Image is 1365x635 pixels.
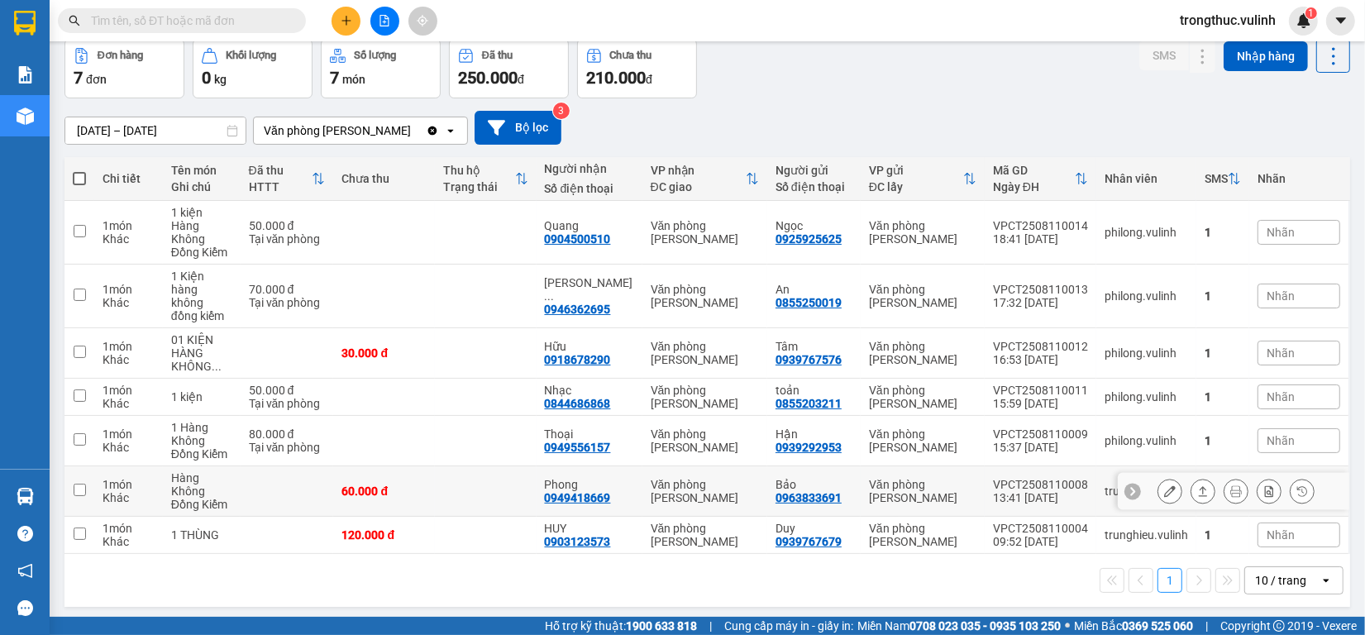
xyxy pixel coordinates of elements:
[7,122,21,136] span: phone
[993,535,1088,548] div: 09:52 [DATE]
[458,68,518,88] span: 250.000
[1320,574,1333,587] svg: open
[65,117,246,144] input: Select a date range.
[17,563,33,579] span: notification
[993,232,1088,246] div: 18:41 [DATE]
[103,172,155,185] div: Chi tiết
[17,600,33,616] span: message
[1305,7,1317,19] sup: 1
[95,40,108,53] span: environment
[103,427,155,441] div: 1 món
[577,39,697,98] button: Chưa thu210.000đ
[17,526,33,542] span: question-circle
[103,491,155,504] div: Khác
[444,124,457,137] svg: open
[354,50,396,61] div: Số lượng
[417,15,428,26] span: aim
[869,478,976,504] div: Văn phòng [PERSON_NAME]
[171,471,232,511] div: Hàng Không Đồng Kiểm
[202,68,211,88] span: 0
[249,427,326,441] div: 80.000 đ
[249,384,326,397] div: 50.000 đ
[1205,289,1241,303] div: 1
[1326,7,1355,36] button: caret-down
[545,397,611,410] div: 0844686868
[545,491,611,504] div: 0949418669
[545,289,555,303] span: ...
[103,219,155,232] div: 1 món
[1205,390,1241,403] div: 1
[545,232,611,246] div: 0904500510
[379,15,390,26] span: file-add
[776,296,842,309] div: 0855250019
[341,346,427,360] div: 30.000 đ
[993,353,1088,366] div: 16:53 [DATE]
[869,180,963,193] div: ĐC lấy
[1258,172,1340,185] div: Nhãn
[171,421,232,461] div: 1 Hàng Không Đồng Kiểm
[103,296,155,309] div: Khác
[103,283,155,296] div: 1 món
[1267,528,1295,542] span: Nhãn
[212,360,222,373] span: ...
[545,276,634,303] div: Đoàn khánh Duy
[869,427,976,454] div: Văn phòng [PERSON_NAME]
[709,617,712,635] span: |
[330,68,339,88] span: 7
[1122,619,1193,633] strong: 0369 525 060
[1105,346,1188,360] div: philong.vulinh
[342,73,365,86] span: món
[776,219,852,232] div: Ngọc
[249,219,326,232] div: 50.000 đ
[651,340,759,366] div: Văn phòng [PERSON_NAME]
[1267,346,1295,360] span: Nhãn
[993,164,1075,177] div: Mã GD
[1205,172,1228,185] div: SMS
[1139,41,1189,70] button: SMS
[993,522,1088,535] div: VPCT2508110004
[91,12,286,30] input: Tìm tên, số ĐT hoặc mã đơn
[103,522,155,535] div: 1 món
[993,219,1088,232] div: VPCT2508110014
[443,164,515,177] div: Thu hộ
[341,15,352,26] span: plus
[857,617,1061,635] span: Miền Nam
[869,340,976,366] div: Văn phòng [PERSON_NAME]
[646,73,652,86] span: đ
[332,7,360,36] button: plus
[776,353,842,366] div: 0939767576
[171,390,232,403] div: 1 kiện
[1105,434,1188,447] div: philong.vulinh
[776,232,842,246] div: 0925925625
[482,50,513,61] div: Đã thu
[64,39,184,98] button: Đơn hàng7đơn
[1157,568,1182,593] button: 1
[17,66,34,84] img: solution-icon
[1074,617,1193,635] span: Miền Bắc
[518,73,524,86] span: đ
[249,283,326,296] div: 70.000 đ
[1105,289,1188,303] div: philong.vulinh
[193,39,313,98] button: Khối lượng0kg
[1334,13,1348,28] span: caret-down
[1196,157,1249,201] th: Toggle SortBy
[993,397,1088,410] div: 15:59 [DATE]
[776,384,852,397] div: toản
[776,441,842,454] div: 0939292953
[651,427,759,454] div: Văn phòng [PERSON_NAME]
[545,535,611,548] div: 0903123573
[435,157,537,201] th: Toggle SortBy
[545,441,611,454] div: 0949556157
[1105,226,1188,239] div: philong.vulinh
[1105,528,1188,542] div: trunghieu.vulinh
[69,15,80,26] span: search
[1273,620,1285,632] span: copyright
[993,340,1088,353] div: VPCT2508110012
[171,528,232,542] div: 1 THÙNG
[1205,617,1208,635] span: |
[545,303,611,316] div: 0946362695
[1255,572,1306,589] div: 10 / trang
[861,157,985,201] th: Toggle SortBy
[1267,434,1295,447] span: Nhãn
[264,122,411,139] div: Văn phòng [PERSON_NAME]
